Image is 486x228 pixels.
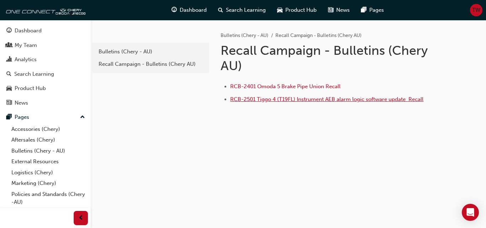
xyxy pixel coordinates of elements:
div: News [15,99,28,107]
a: Bulletins (Chery - AU) [221,32,268,38]
a: Logistics (Chery) [9,167,88,178]
div: Recall Campaign - Bulletins (Chery AU) [99,60,203,68]
a: Policies and Standards (Chery -AU) [9,189,88,208]
a: Recall Campaign - Bulletins (Chery AU) [95,58,206,70]
div: Search Learning [14,70,54,78]
a: Analytics [3,53,88,66]
a: External Resources [9,156,88,167]
span: Product Hub [285,6,317,14]
a: Bulletins (Chery - AU) [9,145,88,157]
span: Search Learning [226,6,266,14]
a: Accessories (Chery) [9,124,88,135]
a: RCB-2401 Omoda 5 Brake Pipe Union Recall [230,83,340,90]
span: people-icon [6,42,12,49]
a: news-iconNews [322,3,355,17]
a: My Team [3,39,88,52]
div: Bulletins (Chery - AU) [99,48,203,56]
span: guage-icon [171,6,177,15]
div: Dashboard [15,27,42,35]
span: Dashboard [180,6,207,14]
a: Bulletins (Chery - AU) [95,46,206,58]
button: TW [470,4,482,16]
img: oneconnect [4,3,85,17]
a: Marketing (Chery) [9,178,88,189]
span: TW [472,6,480,14]
button: Pages [3,111,88,124]
li: Recall Campaign - Bulletins (Chery AU) [275,32,361,40]
span: news-icon [328,6,333,15]
span: prev-icon [78,214,84,223]
div: Pages [15,113,29,121]
span: search-icon [218,6,223,15]
span: pages-icon [6,114,12,121]
a: Dashboard [3,24,88,37]
span: guage-icon [6,28,12,34]
button: DashboardMy TeamAnalyticsSearch LearningProduct HubNews [3,23,88,111]
a: News [3,96,88,110]
a: Product Hub [3,82,88,95]
span: RCB-2501 Tiggo 4 (T19FL) Instrument AEB alarm logic software update ﻿ Recall [230,96,423,102]
a: Search Learning [3,68,88,81]
div: Analytics [15,55,37,64]
a: car-iconProduct Hub [271,3,322,17]
a: RCB-2501 Tiggo 4 (T19FL) Instrument AEB alarm logic software update Recall [230,96,423,102]
a: pages-iconPages [355,3,390,17]
span: News [336,6,350,14]
span: pages-icon [361,6,366,15]
span: search-icon [6,71,11,78]
a: Technical Hub Workshop information [9,208,88,227]
div: Open Intercom Messenger [462,204,479,221]
span: car-icon [277,6,282,15]
a: Aftersales (Chery) [9,134,88,145]
a: search-iconSearch Learning [212,3,271,17]
div: My Team [15,41,37,49]
span: car-icon [6,85,12,92]
div: Product Hub [15,84,46,92]
a: guage-iconDashboard [166,3,212,17]
span: up-icon [80,113,85,122]
span: chart-icon [6,57,12,63]
span: Pages [369,6,384,14]
h1: Recall Campaign - Bulletins (Chery AU) [221,43,432,74]
span: news-icon [6,100,12,106]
